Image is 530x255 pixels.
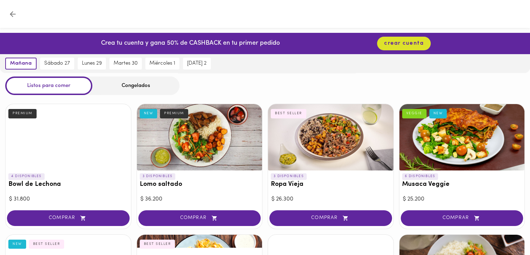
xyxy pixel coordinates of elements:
[399,104,525,170] div: Musaca Veggie
[4,6,21,23] button: Volver
[16,215,121,221] span: COMPRAR
[140,240,175,249] div: BEST SELLER
[92,76,179,95] div: Congelados
[147,215,252,221] span: COMPRAR
[490,214,523,248] iframe: Messagebird Livechat Widget
[149,60,175,67] span: miércoles 1
[271,181,391,188] h3: Ropa Vieja
[140,173,176,180] p: 3 DISPONIBLES
[187,60,207,67] span: [DATE] 2
[140,181,260,188] h3: Lomo saltado
[44,60,70,67] span: sábado 27
[6,104,131,170] div: Bowl de Lechona
[269,210,392,226] button: COMPRAR
[8,173,45,180] p: 4 DISPONIBLES
[5,58,37,70] button: mañana
[403,195,521,203] div: $ 25.200
[8,109,37,118] div: PREMIUM
[8,181,128,188] h3: Bowl de Lechona
[28,6,74,22] img: logo.png
[384,40,424,47] span: crear cuenta
[429,109,447,118] div: NEW
[402,173,438,180] p: 6 DISPONIBLES
[101,39,280,48] p: Crea tu cuenta y gana 50% de CASHBACK en tu primer pedido
[140,195,259,203] div: $ 36.200
[402,109,427,118] div: VEGGIE
[183,58,211,70] button: [DATE] 2
[271,195,390,203] div: $ 26.300
[109,58,142,70] button: martes 30
[40,58,74,70] button: sábado 27
[160,109,188,118] div: PREMIUM
[278,215,383,221] span: COMPRAR
[29,240,64,249] div: BEST SELLER
[401,210,523,226] button: COMPRAR
[9,195,128,203] div: $ 31.800
[268,104,393,170] div: Ropa Vieja
[82,60,102,67] span: lunes 29
[145,58,179,70] button: miércoles 1
[377,37,431,50] button: crear cuenta
[271,173,307,180] p: 3 DISPONIBLES
[271,109,306,118] div: BEST SELLER
[137,104,262,170] div: Lomo saltado
[114,60,138,67] span: martes 30
[140,109,158,118] div: NEW
[138,210,261,226] button: COMPRAR
[5,76,92,95] div: Listos para comer
[10,60,32,67] span: mañana
[8,240,26,249] div: NEW
[7,210,130,226] button: COMPRAR
[78,58,106,70] button: lunes 29
[409,215,515,221] span: COMPRAR
[402,181,522,188] h3: Musaca Veggie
